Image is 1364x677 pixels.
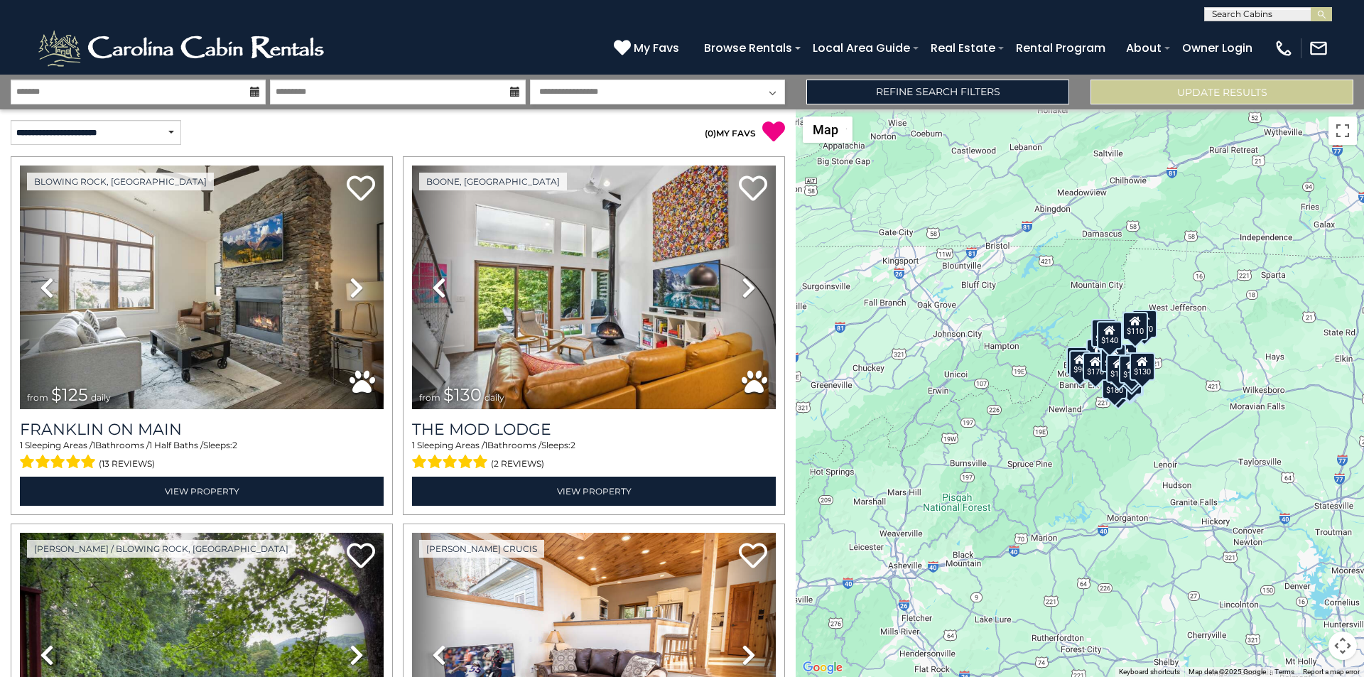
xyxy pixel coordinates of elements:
button: Change map style [803,117,852,143]
span: (13 reviews) [99,455,155,473]
div: $180 [1102,371,1127,399]
span: from [419,392,440,403]
a: Terms [1274,668,1294,676]
a: Franklin On Main [20,420,384,439]
span: 1 [485,440,487,450]
a: Blowing Rock, [GEOGRAPHIC_DATA] [27,173,214,190]
a: Local Area Guide [806,36,917,60]
a: Boone, [GEOGRAPHIC_DATA] [419,173,567,190]
a: (0)MY FAVS [705,128,756,139]
img: phone-regular-white.png [1274,38,1294,58]
div: $155 [1105,373,1131,401]
div: $175 [1119,358,1144,386]
div: $85 [1066,346,1088,374]
span: $125 [51,384,88,405]
span: 2 [570,440,575,450]
button: Map camera controls [1328,632,1357,660]
div: $110 [1122,312,1148,340]
div: $90 [1069,350,1090,378]
span: Map [813,122,838,137]
a: Add to favorites [347,541,375,572]
a: Add to favorites [739,174,767,205]
a: View Property [20,477,384,506]
span: 2 [232,440,237,450]
button: Keyboard shortcuts [1119,667,1180,677]
div: $170 [1132,310,1157,338]
div: $175 [1100,343,1126,372]
div: $165 [1106,354,1132,382]
img: mail-regular-white.png [1309,38,1328,58]
button: Toggle fullscreen view [1328,117,1357,145]
span: daily [91,392,111,403]
img: Google [799,659,846,677]
a: Browse Rentals [697,36,799,60]
span: $130 [443,384,482,405]
a: Open this area in Google Maps (opens a new window) [799,659,846,677]
a: View Property [412,477,776,506]
a: Real Estate [924,36,1002,60]
a: About [1119,36,1169,60]
div: $170 [1083,352,1108,381]
span: 1 Half Baths / [149,440,203,450]
a: Add to favorites [347,174,375,205]
div: Sleeping Areas / Bathrooms / Sleeps: [412,439,776,473]
a: Rental Program [1009,36,1113,60]
img: thumbnail_167016859.jpeg [412,166,776,409]
span: My Favs [634,39,679,57]
span: ( ) [705,128,716,139]
div: Sleeping Areas / Bathrooms / Sleeps: [20,439,384,473]
span: 0 [708,128,713,139]
div: $130 [1130,352,1155,381]
a: The Mod Lodge [412,420,776,439]
a: Report a map error [1303,668,1360,676]
span: daily [485,392,504,403]
img: White-1-2.png [36,27,330,70]
a: [PERSON_NAME] Crucis [419,540,544,558]
div: $140 [1097,321,1122,350]
span: 1 [92,440,95,450]
div: $150 [1117,367,1142,395]
a: [PERSON_NAME] / Blowing Rock, [GEOGRAPHIC_DATA] [27,540,296,558]
span: 1 [412,440,415,450]
div: $185 [1091,318,1117,347]
div: $140 [1117,367,1142,396]
span: Map data ©2025 Google [1189,668,1266,676]
img: thumbnail_167127309.jpeg [20,166,384,409]
a: My Favs [614,39,683,58]
span: (2 reviews) [491,455,544,473]
a: Add to favorites [739,541,767,572]
a: Refine Search Filters [806,80,1069,104]
a: Owner Login [1175,36,1260,60]
div: $190 [1119,354,1144,383]
span: 1 [20,440,23,450]
span: from [27,392,48,403]
button: Update Results [1090,80,1353,104]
